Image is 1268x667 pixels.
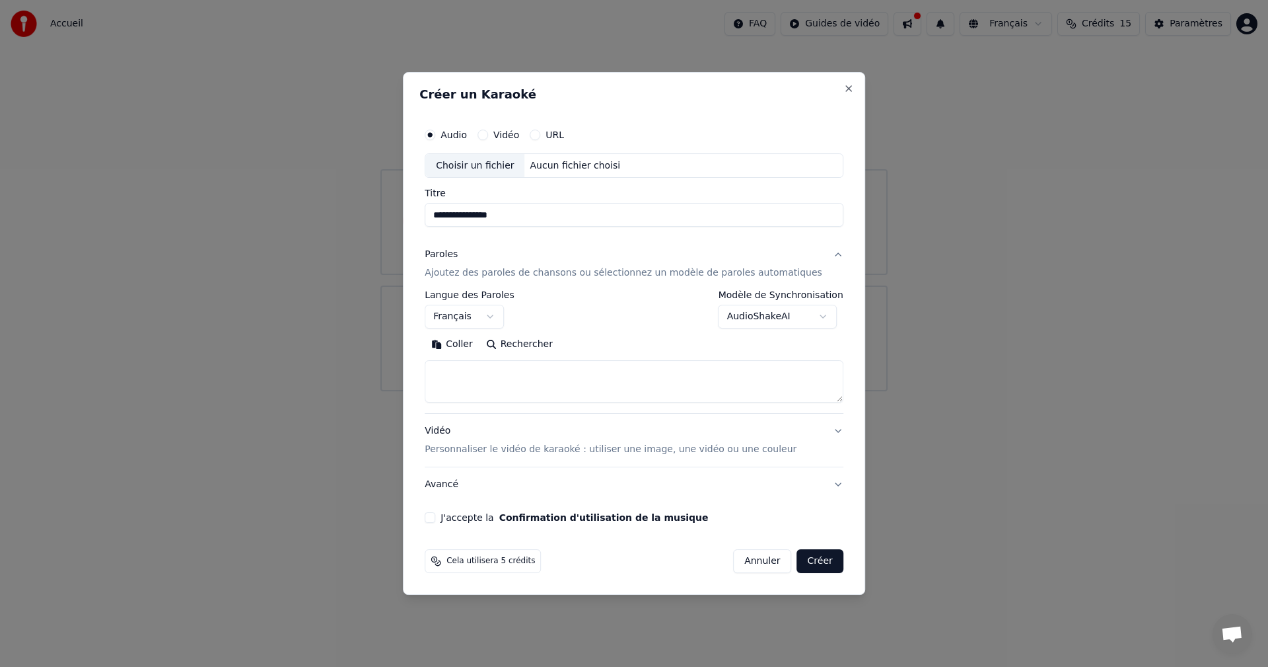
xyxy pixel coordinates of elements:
[719,291,843,300] label: Modèle de Synchronisation
[425,414,843,467] button: VidéoPersonnaliser le vidéo de karaoké : utiliser une image, une vidéo ou une couleur
[733,549,791,573] button: Annuler
[419,89,849,100] h2: Créer un Karaoké
[425,467,843,502] button: Avancé
[797,549,843,573] button: Créer
[425,249,458,262] div: Paroles
[425,425,796,457] div: Vidéo
[440,130,467,139] label: Audio
[525,159,626,173] div: Aucun fichier choisi
[546,130,564,139] label: URL
[446,556,535,567] span: Cela utilisera 5 crédits
[425,154,524,178] div: Choisir un fichier
[440,513,708,522] label: J'accepte la
[479,334,559,356] button: Rechercher
[493,130,519,139] label: Vidéo
[425,291,843,414] div: ParolesAjoutez des paroles de chansons ou sélectionnez un modèle de paroles automatiques
[499,513,709,522] button: J'accepte la
[425,238,843,291] button: ParolesAjoutez des paroles de chansons ou sélectionnez un modèle de paroles automatiques
[425,189,843,198] label: Titre
[425,334,479,356] button: Coller
[425,267,822,280] p: Ajoutez des paroles de chansons ou sélectionnez un modèle de paroles automatiques
[425,291,514,300] label: Langue des Paroles
[425,443,796,456] p: Personnaliser le vidéo de karaoké : utiliser une image, une vidéo ou une couleur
